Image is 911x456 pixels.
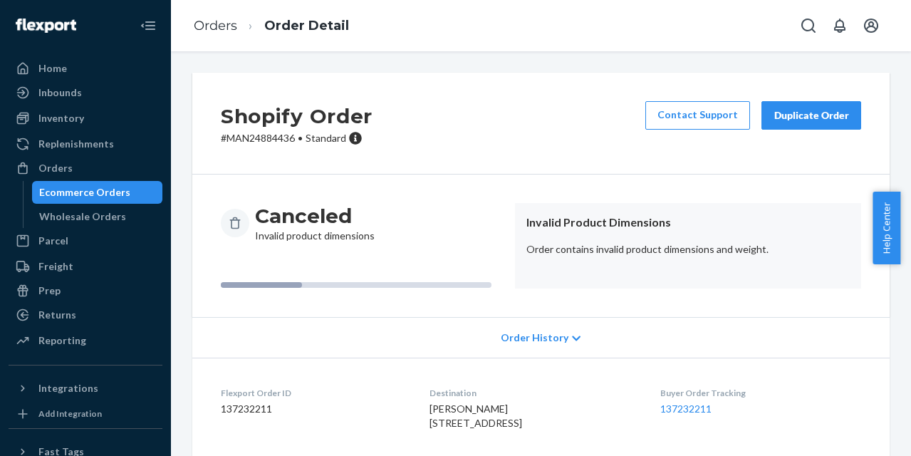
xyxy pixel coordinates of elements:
a: Ecommerce Orders [32,181,163,204]
div: Invalid product dimensions [255,203,375,243]
div: Prep [38,284,61,298]
p: Order contains invalid product dimensions and weight. [526,242,850,256]
div: Ecommerce Orders [39,185,130,199]
div: Parcel [38,234,68,248]
a: Add Integration [9,405,162,423]
a: Parcel [9,229,162,252]
button: Open Search Box [794,11,823,40]
a: Inbounds [9,81,162,104]
div: Returns [38,308,76,322]
span: Standard [306,132,346,144]
button: Help Center [873,192,900,264]
a: Home [9,57,162,80]
button: Duplicate Order [761,101,861,130]
div: Reporting [38,333,86,348]
div: Add Integration [38,408,102,420]
header: Invalid Product Dimensions [526,214,850,231]
a: Replenishments [9,133,162,155]
span: • [298,132,303,144]
a: Prep [9,279,162,302]
ol: breadcrumbs [182,5,360,47]
button: Integrations [9,377,162,400]
dt: Destination [430,387,637,399]
a: Reporting [9,329,162,352]
div: Home [38,61,67,76]
div: Freight [38,259,73,274]
h2: Shopify Order [221,101,373,131]
div: Duplicate Order [774,108,849,123]
a: Order Detail [264,18,349,33]
a: Inventory [9,107,162,130]
a: Orders [194,18,237,33]
h3: Canceled [255,203,375,229]
dd: 137232211 [221,402,407,416]
a: Wholesale Orders [32,205,163,228]
dt: Flexport Order ID [221,387,407,399]
button: Open account menu [857,11,885,40]
button: Close Navigation [134,11,162,40]
div: Inbounds [38,85,82,100]
div: Wholesale Orders [39,209,126,224]
div: Integrations [38,381,98,395]
span: [PERSON_NAME] [STREET_ADDRESS] [430,403,522,429]
div: Orders [38,161,73,175]
img: Flexport logo [16,19,76,33]
div: Replenishments [38,137,114,151]
a: Returns [9,304,162,326]
span: Order History [501,331,568,345]
button: Open notifications [826,11,854,40]
a: Orders [9,157,162,180]
dt: Buyer Order Tracking [660,387,861,399]
div: Inventory [38,111,84,125]
a: 137232211 [660,403,712,415]
a: Freight [9,255,162,278]
a: Contact Support [645,101,750,130]
p: # MAN24884436 [221,131,373,145]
